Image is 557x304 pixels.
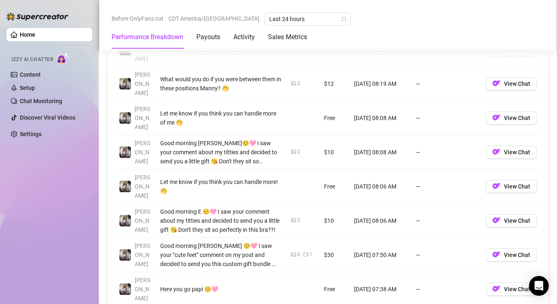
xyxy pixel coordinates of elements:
[486,253,537,260] a: OFView Chat
[268,32,307,42] div: Sales Metrics
[349,135,411,170] td: [DATE] 08:08 AM
[492,216,501,224] img: OF
[486,77,537,90] button: OFView Chat
[135,37,150,62] span: [PERSON_NAME]
[303,252,308,257] span: video-camera
[349,170,411,204] td: [DATE] 08:06 AM
[269,13,346,25] span: Last 24 hours
[297,148,300,156] div: 2
[504,80,530,87] span: View Chat
[492,113,501,122] img: OF
[112,12,163,25] span: Before OnlyFans cut
[349,67,411,101] td: [DATE] 08:19 AM
[349,204,411,238] td: [DATE] 08:06 AM
[411,101,481,135] td: —
[297,80,300,87] div: 2
[168,12,259,25] span: CDT America/[GEOGRAPHIC_DATA]
[291,252,296,257] span: picture
[486,288,537,294] a: OFView Chat
[486,116,537,123] a: OFView Chat
[119,283,131,295] img: ANDREA
[486,48,537,54] a: OFView Chat
[160,285,281,294] div: Here you go papi ☺️🩷
[291,149,296,154] span: picture
[486,151,537,157] a: OFView Chat
[411,238,481,272] td: —
[297,217,300,224] div: 2
[486,82,537,89] a: OFView Chat
[196,32,220,42] div: Payouts
[135,243,150,267] span: [PERSON_NAME]
[319,135,349,170] td: $10
[160,177,281,196] div: Let me know if you think you can handle more! 🤭
[504,217,530,224] span: View Chat
[135,106,150,130] span: [PERSON_NAME]
[341,16,346,21] span: calendar
[486,219,537,226] a: OFView Chat
[529,276,549,296] div: Open Intercom Messenger
[160,109,281,127] div: Let me know if you think you can handle more of me 🤭
[135,140,150,165] span: [PERSON_NAME]
[486,180,537,193] button: OFView Chat
[319,238,349,272] td: $30
[291,81,296,86] span: picture
[411,67,481,101] td: —
[492,250,501,259] img: OF
[135,208,150,233] span: [PERSON_NAME]
[20,114,75,121] a: Discover Viral Videos
[119,215,131,226] img: ANDREA
[233,32,255,42] div: Activity
[492,285,501,293] img: OF
[119,146,131,158] img: ANDREA
[135,71,150,96] span: [PERSON_NAME]
[486,146,537,159] button: OFView Chat
[319,204,349,238] td: $10
[20,31,35,38] a: Home
[486,248,537,262] button: OFView Chat
[504,286,530,292] span: View Chat
[504,183,530,190] span: View Chat
[119,249,131,261] img: ANDREA
[486,283,537,296] button: OFView Chat
[119,181,131,192] img: ANDREA
[349,101,411,135] td: [DATE] 08:08 AM
[297,251,300,259] div: 6
[319,67,349,101] td: $12
[135,174,150,199] span: [PERSON_NAME]
[7,12,68,21] img: logo-BBDzfeDw.svg
[160,75,281,93] div: What would you do if you were between them in these positions Manny? 🤭
[56,52,69,64] img: AI Chatter
[160,241,281,269] div: Good morning [PERSON_NAME] ☺️🩷 I saw your "cute feet" comment on my post and decided to send you ...
[20,131,42,137] a: Settings
[492,148,501,156] img: OF
[20,71,41,78] a: Content
[486,111,537,125] button: OFView Chat
[504,115,530,121] span: View Chat
[319,101,349,135] td: Free
[119,112,131,124] img: ANDREA
[20,85,35,91] a: Setup
[310,251,312,259] div: 1
[12,56,53,64] span: Izzy AI Chatter
[492,79,501,87] img: OF
[291,218,296,223] span: picture
[486,214,537,227] button: OFView Chat
[135,277,150,302] span: [PERSON_NAME]
[504,149,530,156] span: View Chat
[349,238,411,272] td: [DATE] 07:50 AM
[319,170,349,204] td: Free
[504,252,530,258] span: View Chat
[492,182,501,190] img: OF
[20,98,62,104] a: Chat Monitoring
[411,135,481,170] td: —
[160,207,281,234] div: Good morning E ☺️🩷 I saw your comment about my titties and decided to send you a little gift 😘 Do...
[119,78,131,90] img: ANDREA
[486,185,537,191] a: OFView Chat
[112,32,183,42] div: Performance Breakdown
[160,139,281,166] div: Good morning [PERSON_NAME]☺️🩷 I saw your comment about my titties and decided to send you a littl...
[411,204,481,238] td: —
[411,170,481,204] td: —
